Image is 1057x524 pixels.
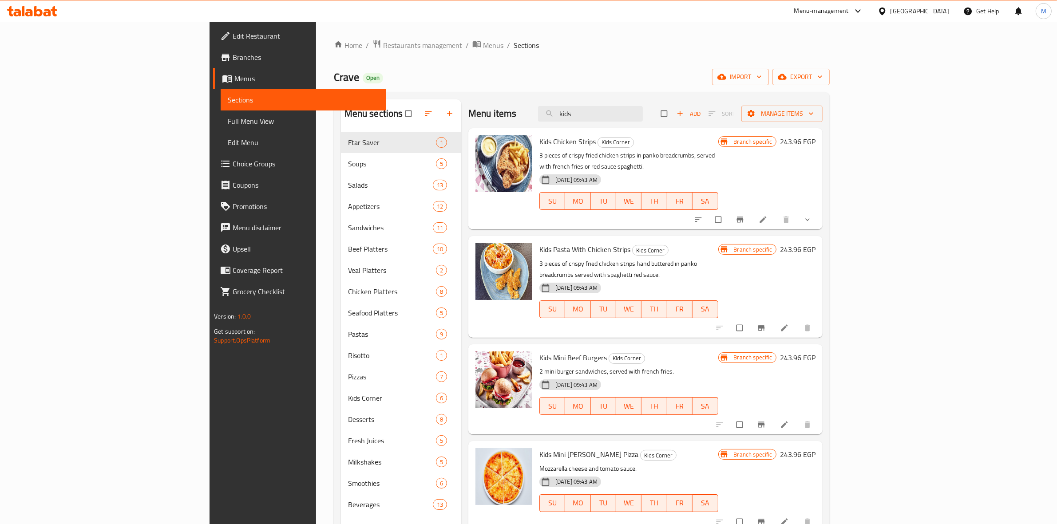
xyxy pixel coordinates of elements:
[730,245,776,254] span: Branch specific
[228,116,379,126] span: Full Menu View
[616,192,641,210] button: WE
[620,496,638,509] span: WE
[341,302,461,323] div: Seafood Platters5
[436,351,447,360] span: 1
[591,494,616,512] button: TU
[730,210,752,229] button: Branch-specific-item
[213,238,386,260] a: Upsell
[221,89,386,110] a: Sections
[348,457,436,467] span: Milkshakes
[341,260,461,281] div: Veal Platters2
[539,135,596,148] span: Kids Chicken Strips
[552,284,601,292] span: [DATE] 09:43 AM
[348,265,436,276] span: Veal Platters
[731,416,750,433] span: Select to update
[641,397,667,415] button: TH
[539,192,565,210] button: SU
[433,500,447,509] span: 13
[341,409,461,430] div: Desserts8
[233,286,379,297] span: Grocery Checklist
[696,400,714,413] span: SA
[591,397,616,415] button: TU
[671,195,689,208] span: FR
[341,132,461,153] div: Ftar Saver1
[741,106,823,122] button: Manage items
[348,414,436,425] div: Desserts
[780,420,791,429] a: Edit menu item
[433,180,447,190] div: items
[696,195,714,208] span: SA
[341,366,461,387] div: Pizzas7
[436,288,447,296] span: 8
[483,40,503,51] span: Menus
[233,244,379,254] span: Upsell
[616,494,641,512] button: WE
[730,450,776,459] span: Branch specific
[674,107,703,121] span: Add item
[213,217,386,238] a: Menu disclaimer
[348,222,433,233] div: Sandwiches
[341,174,461,196] div: Salads13
[710,211,728,228] span: Select to update
[419,104,440,123] span: Sort sections
[214,326,255,337] span: Get support on:
[436,286,447,297] div: items
[228,137,379,148] span: Edit Menu
[433,245,447,253] span: 10
[693,192,718,210] button: SA
[214,335,270,346] a: Support.OpsPlatform
[620,195,638,208] span: WE
[677,109,701,119] span: Add
[712,69,769,85] button: import
[348,201,433,212] span: Appetizers
[594,303,613,315] span: TU
[348,393,436,403] span: Kids Corner
[436,160,447,168] span: 5
[348,180,433,190] div: Salads
[436,457,447,467] div: items
[213,196,386,217] a: Promotions
[645,496,663,509] span: TH
[569,195,587,208] span: MO
[213,174,386,196] a: Coupons
[436,309,447,317] span: 5
[233,222,379,233] span: Menu disclaimer
[552,477,601,486] span: [DATE] 09:43 AM
[539,448,638,461] span: Kids Mini [PERSON_NAME] Pizza
[539,150,718,172] p: 3 pieces of crispy fried chicken strips in panko breadcrumbs, served with french fries or red sau...
[594,496,613,509] span: TU
[780,71,823,83] span: export
[348,137,436,148] span: Ftar Saver
[552,176,601,184] span: [DATE] 09:43 AM
[565,494,590,512] button: MO
[436,414,447,425] div: items
[671,303,689,315] span: FR
[719,71,762,83] span: import
[569,303,587,315] span: MO
[552,381,601,389] span: [DATE] 09:43 AM
[538,106,643,122] input: search
[539,494,565,512] button: SU
[348,371,436,382] span: Pizzas
[1041,6,1046,16] span: M
[539,351,607,364] span: Kids Mini Beef Burgers
[891,6,949,16] div: [GEOGRAPHIC_DATA]
[436,458,447,466] span: 5
[759,215,769,224] a: Edit menu item
[213,68,386,89] a: Menus
[569,400,587,413] span: MO
[348,307,436,318] span: Seafood Platters
[433,201,447,212] div: items
[539,300,565,318] button: SU
[348,329,436,339] span: Pastas
[233,158,379,169] span: Choice Groups
[645,303,663,315] span: TH
[776,210,798,229] button: delete
[341,153,461,174] div: Soups5
[436,435,447,446] div: items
